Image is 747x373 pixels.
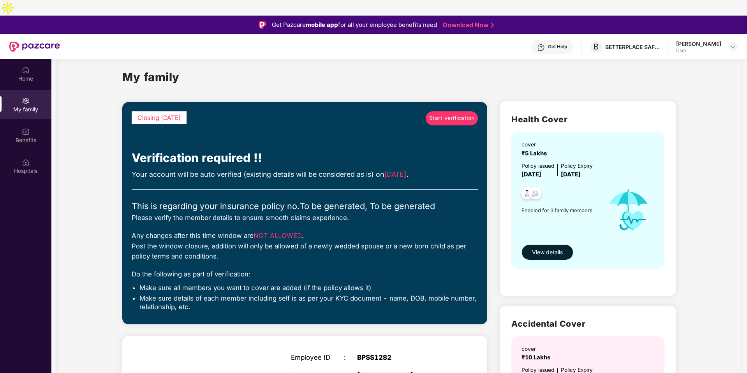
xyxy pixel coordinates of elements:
img: icon [600,179,657,241]
div: Policy issued [521,162,554,171]
span: B [594,42,599,51]
span: ₹10 Lakhs [521,354,553,361]
div: : [344,354,357,361]
div: Get Help [548,44,567,50]
li: Make sure all members you want to cover are added (if the policy allows it) [139,283,478,292]
div: Please verify the member details to ensure smooth claims experience. [132,213,478,223]
div: Verification required !! [132,149,478,167]
span: [DATE] [521,171,541,178]
span: [DATE] [384,170,407,178]
strong: mobile app [306,21,338,28]
h2: Accidental Cover [511,317,664,330]
h1: My family [122,68,180,86]
img: Stroke [491,21,494,29]
span: [DATE] [561,171,581,178]
div: This is regarding your insurance policy no. To be generated, To be generated [132,199,478,213]
img: Logo [259,21,266,29]
a: Download Now [443,21,492,29]
img: svg+xml;base64,PHN2ZyB3aWR0aD0iMjAiIGhlaWdodD0iMjAiIHZpZXdCb3g9IjAgMCAyMCAyMCIgZmlsbD0ibm9uZSIgeG... [22,97,30,105]
span: ₹5 Lakhs [521,150,550,157]
div: Your account will be auto verified (existing details will be considered as is) on . [132,169,478,180]
div: Do the following as part of verification: [132,269,478,279]
span: NOT ALLOWED [254,232,302,239]
div: BPSS1282 [357,354,450,361]
span: Start verification [429,114,475,123]
img: svg+xml;base64,PHN2ZyBpZD0iSG9tZSIgeG1sbnM9Imh0dHA6Ly93d3cudzMub3JnLzIwMDAvc3ZnIiB3aWR0aD0iMjAiIG... [22,66,30,74]
span: View details [532,248,563,257]
span: Enabled for 3 family members [521,206,600,214]
div: Employee ID [291,354,344,361]
img: svg+xml;base64,PHN2ZyBpZD0iSGVscC0zMngzMiIgeG1sbnM9Imh0dHA6Ly93d3cudzMub3JnLzIwMDAvc3ZnIiB3aWR0aD... [537,44,545,51]
img: New Pazcare Logo [9,42,60,52]
button: View details [521,245,573,260]
h2: Health Cover [511,113,664,126]
img: svg+xml;base64,PHN2ZyBpZD0iQmVuZWZpdHMiIHhtbG5zPSJodHRwOi8vd3d3LnczLm9yZy8yMDAwL3N2ZyIgd2lkdGg9Ij... [22,128,30,135]
img: svg+xml;base64,PHN2ZyB4bWxucz0iaHR0cDovL3d3dy53My5vcmcvMjAwMC9zdmciIHdpZHRoPSI0OC45NDMiIGhlaWdodD... [518,185,537,204]
div: User [676,48,721,54]
img: svg+xml;base64,PHN2ZyB4bWxucz0iaHR0cDovL3d3dy53My5vcmcvMjAwMC9zdmciIHdpZHRoPSI0OC45NDMiIGhlaWdodD... [526,185,545,204]
img: svg+xml;base64,PHN2ZyBpZD0iSG9zcGl0YWxzIiB4bWxucz0iaHR0cDovL3d3dy53My5vcmcvMjAwMC9zdmciIHdpZHRoPS... [22,158,30,166]
a: Start verification [426,111,478,125]
div: Policy Expiry [561,162,593,171]
div: Get Pazcare for all your employee benefits need [272,20,437,30]
div: Any changes after this time window are . Post the window closure, addition will only be allowed o... [132,230,478,261]
div: [PERSON_NAME] [676,40,721,48]
span: Closing [DATE] [137,114,181,121]
div: BETTERPLACE SAFETY SOLUTIONS PRIVATE LIMITED [605,43,660,51]
li: Make sure details of each member including self is as per your KYC document - name, DOB, mobile n... [139,294,478,311]
div: cover [521,141,550,149]
div: cover [521,345,553,354]
img: svg+xml;base64,PHN2ZyBpZD0iRHJvcGRvd24tMzJ4MzIiIHhtbG5zPSJodHRwOi8vd3d3LnczLm9yZy8yMDAwL3N2ZyIgd2... [730,44,736,50]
